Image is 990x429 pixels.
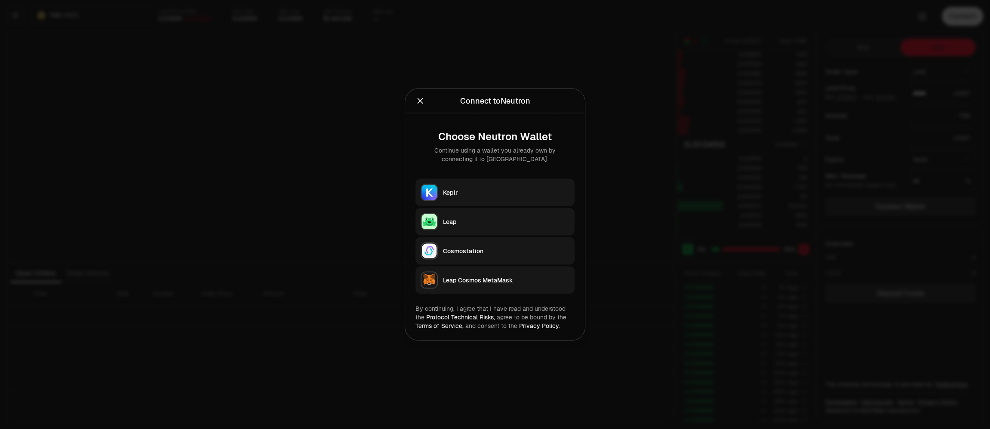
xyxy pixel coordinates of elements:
[443,188,569,197] div: Keplr
[422,131,568,143] div: Choose Neutron Wallet
[415,208,575,236] button: LeapLeap
[443,218,569,226] div: Leap
[421,185,437,200] img: Keplr
[421,243,437,259] img: Cosmostation
[415,179,575,206] button: KeplrKeplr
[421,214,437,230] img: Leap
[415,322,464,330] a: Terms of Service,
[443,247,569,255] div: Cosmostation
[519,322,560,330] a: Privacy Policy.
[443,276,569,285] div: Leap Cosmos MetaMask
[415,267,575,294] button: Leap Cosmos MetaMaskLeap Cosmos MetaMask
[422,146,568,163] div: Continue using a wallet you already own by connecting it to [GEOGRAPHIC_DATA].
[421,273,437,288] img: Leap Cosmos MetaMask
[426,313,495,321] a: Protocol Technical Risks,
[415,95,425,107] button: Close
[460,95,530,107] div: Connect to Neutron
[415,304,575,330] div: By continuing, I agree that I have read and understood the agree to be bound by the and consent t...
[415,237,575,265] button: CosmostationCosmostation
